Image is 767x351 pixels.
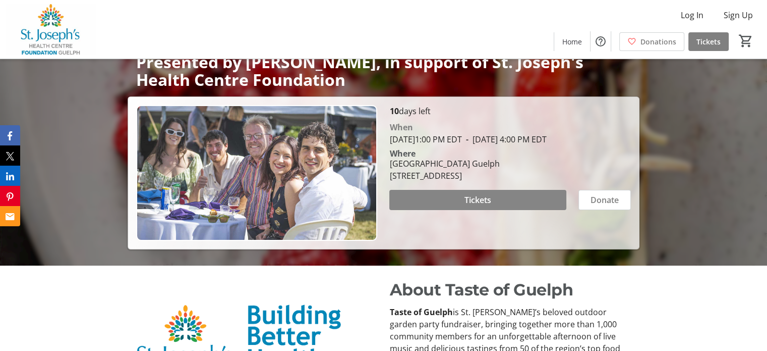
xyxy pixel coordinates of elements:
div: Where [389,149,415,158]
span: Tickets [464,194,491,206]
span: 10 [389,106,398,117]
span: [DATE] 1:00 PM EDT [389,134,461,145]
span: Donate [591,194,619,206]
a: Home [554,32,590,51]
div: [GEOGRAPHIC_DATA] Guelph [389,158,499,170]
span: Log In [681,9,703,21]
div: [STREET_ADDRESS] [389,170,499,182]
p: Presented by [PERSON_NAME], in support of St. Joseph's Health Centre Foundation [136,53,631,88]
strong: Taste of Guelph [390,307,453,318]
button: Donate [578,190,631,210]
p: days left [389,105,630,117]
span: Donations [640,36,676,47]
img: Campaign CTA Media Photo [136,105,377,241]
span: Sign Up [724,9,753,21]
button: Log In [673,7,712,23]
span: [DATE] 4:00 PM EDT [461,134,546,145]
button: Cart [737,32,755,50]
a: Tickets [688,32,729,51]
div: When [389,121,412,133]
button: Tickets [389,190,566,210]
a: Donations [619,32,684,51]
button: Help [591,31,611,52]
span: - [461,134,472,145]
p: About Taste of Guelph [390,278,633,302]
span: Home [562,36,582,47]
button: Sign Up [716,7,761,23]
img: St. Joseph's Health Centre Foundation Guelph's Logo [6,4,96,55]
span: Tickets [696,36,721,47]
